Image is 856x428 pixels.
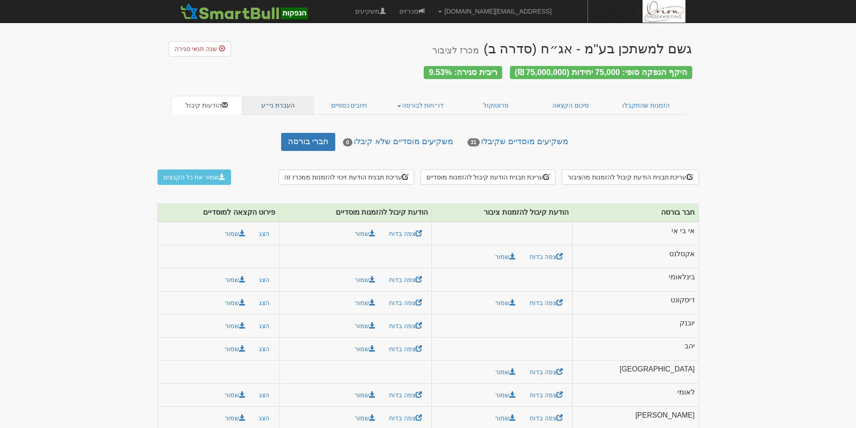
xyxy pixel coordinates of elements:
a: שמור [349,410,381,426]
a: צפה בדוח [524,295,569,310]
th: הודעת קיבול להזמנות מוסדיים [279,204,432,222]
td: דיסקונט [572,292,699,315]
button: שמור [219,226,251,241]
a: צפה בדוח [383,226,428,241]
a: שמור [349,318,381,334]
button: שמור [219,272,251,287]
a: צפה בדוח [383,272,428,287]
a: הזמנות שהתקבלו [607,96,685,115]
td: אי בי אי [572,222,699,245]
th: חבר בורסה [572,204,699,222]
a: צפה בדוח [383,341,428,357]
th: הודעת קיבול להזמנות ציבור [431,204,572,222]
span: 31 [467,138,480,146]
th: פירוט הקצאה למוסדיים [157,204,279,222]
button: עריכת תבנית הודעת קיבול להזמנות מהציבור [562,169,699,185]
a: משקיעים מוסדיים שלא קיבלו0 [336,133,460,151]
a: חברי בורסה [281,133,335,151]
a: צפה בדוח [383,410,428,426]
a: שמור [489,387,522,403]
button: עריכת תבנית הודעת קיבול להזמנות מוסדיים [421,169,555,185]
a: צפה בדוח [383,318,428,334]
a: סיכום הקצאה [534,96,607,115]
button: עריכת תבנית הודעת זיכוי להזמנות ממכרז זה [278,169,414,185]
div: גשם למשתכן בע"מ - אג״ח (סדרה ב) [432,41,692,56]
span: 0 [343,138,352,146]
button: שמור [219,318,251,334]
button: שמור [219,410,251,426]
img: SmartBull Logo [178,2,310,20]
td: [GEOGRAPHIC_DATA] [572,361,699,384]
a: צפה בדוח [383,387,428,403]
a: שמור [349,272,381,287]
a: צפה בדוח [524,364,569,380]
td: בינלאומי [572,268,699,292]
a: שמור [489,364,522,380]
a: שמור [489,295,522,310]
a: צפה בדוח [524,410,569,426]
a: שמור [349,295,381,310]
button: הצג [253,341,275,357]
td: יובנק [572,315,699,338]
button: הצג [253,295,275,310]
td: לאומי [572,384,699,407]
button: הצג [253,387,275,403]
button: שמור [219,295,251,310]
a: צפה בדוח [524,249,569,264]
a: שמור [349,387,381,403]
a: שמור [349,226,381,241]
div: היקף הנפקה סופי: 75,000 יחידות (75,000,000 ₪) [510,66,692,79]
a: שמור [349,341,381,357]
button: הצג [253,410,275,426]
button: הצג [253,226,275,241]
button: שמור [219,341,251,357]
div: ריבית סגירה: 9.53% [424,66,502,79]
td: יהב [572,338,699,361]
button: הצג [253,272,275,287]
td: אקסלנס [572,245,699,268]
small: מכרז לציבור [432,45,479,55]
a: דו״חות לבורסה [384,96,457,115]
a: שמור [489,410,522,426]
button: שמור [219,387,251,403]
a: צפה בדוח [524,387,569,403]
span: שנה תנאי סגירה [175,45,217,52]
a: משקיעים מוסדיים שקיבלו31 [461,133,575,151]
a: צפה בדוח [383,295,428,310]
a: שמור [489,249,522,264]
a: חיובים כספיים [314,96,384,115]
a: העברת ני״ע [242,96,314,115]
a: הודעות קיבול [171,96,243,115]
button: שנה תנאי סגירה [169,41,231,56]
button: שמור את כל הקבצים [157,169,231,185]
button: הצג [253,318,275,334]
a: פרוטוקול [457,96,535,115]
